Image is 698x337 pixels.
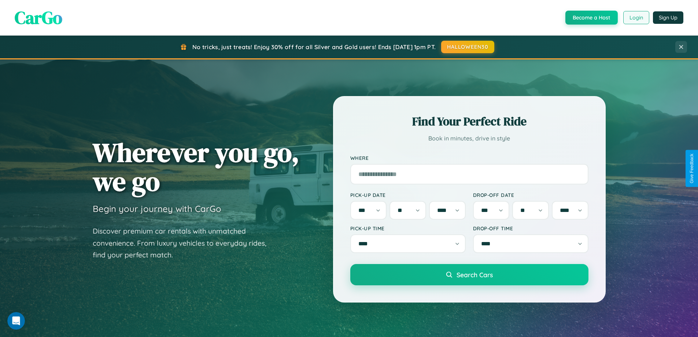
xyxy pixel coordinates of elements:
[350,113,588,129] h2: Find Your Perfect Ride
[689,154,694,183] div: Give Feedback
[7,312,25,330] iframe: Intercom live chat
[93,138,299,196] h1: Wherever you go, we go
[192,43,436,51] span: No tricks, just treats! Enjoy 30% off for all Silver and Gold users! Ends [DATE] 1pm PT.
[473,225,588,231] label: Drop-off Time
[93,203,221,214] h3: Begin your journey with CarGo
[350,155,588,161] label: Where
[93,225,276,261] p: Discover premium car rentals with unmatched convenience. From luxury vehicles to everyday rides, ...
[15,6,62,30] span: CarGo
[623,11,649,24] button: Login
[350,192,466,198] label: Pick-up Date
[350,264,588,285] button: Search Cars
[457,271,493,279] span: Search Cars
[350,225,466,231] label: Pick-up Time
[473,192,588,198] label: Drop-off Date
[441,41,494,53] button: HALLOWEEN30
[350,133,588,144] p: Book in minutes, drive in style
[565,11,618,25] button: Become a Host
[653,11,683,24] button: Sign Up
